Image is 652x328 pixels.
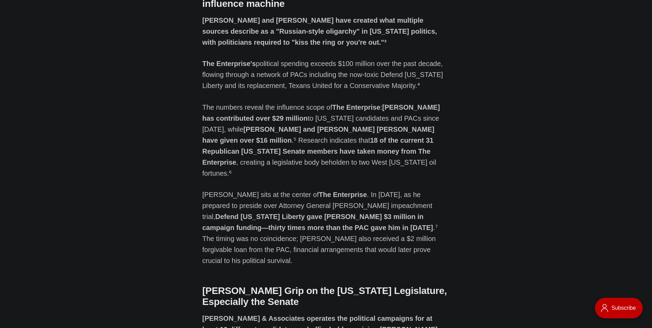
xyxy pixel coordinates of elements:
[202,102,450,179] p: The numbers reveal the influence scope of : to [US_STATE] candidates and PACs since [DATE], while...
[202,60,256,67] strong: The Enterprise's
[202,189,450,266] p: [PERSON_NAME] sits at the center of . In [DATE], as he prepared to preside over Attorney General ...
[202,125,434,144] strong: [PERSON_NAME] and [PERSON_NAME] [PERSON_NAME] have given over $16 million
[202,213,433,231] strong: Defend [US_STATE] Liberty gave [PERSON_NAME] $3 million in campaign funding—thirty times more tha...
[319,191,367,198] strong: The Enterprise
[202,103,440,122] strong: [PERSON_NAME] has contributed over $29 million
[202,136,434,166] strong: 18 of the current 31 Republican [US_STATE] Senate members have taken money from The Enterprise
[202,285,450,307] h2: [PERSON_NAME] Grip on the [US_STATE] Legislature, Especially the Senate
[589,294,652,328] iframe: portal-trigger
[332,103,380,111] strong: The Enterprise
[202,17,437,46] strong: [PERSON_NAME] and [PERSON_NAME] have created what multiple sources describe as a "Russian-style o...
[202,58,450,91] p: political spending exceeds $100 million over the past decade, flowing through a network of PACs i...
